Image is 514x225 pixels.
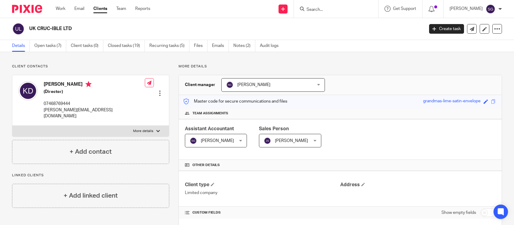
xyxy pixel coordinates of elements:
[441,210,476,216] label: Show empty fields
[44,107,145,119] p: [PERSON_NAME][EMAIL_ADDRESS][DOMAIN_NAME]
[12,64,169,69] p: Client contacts
[149,40,189,52] a: Recurring tasks (5)
[116,6,126,12] a: Team
[393,7,416,11] span: Get Support
[306,7,360,13] input: Search
[340,182,496,188] h4: Address
[12,23,25,35] img: svg%3E
[212,40,229,52] a: Emails
[34,40,66,52] a: Open tasks (7)
[108,40,145,52] a: Closed tasks (19)
[70,147,112,156] h4: + Add contact
[275,139,308,143] span: [PERSON_NAME]
[64,191,118,200] h4: + Add linked client
[429,24,464,34] a: Create task
[194,40,207,52] a: Files
[192,111,228,116] span: Team assignments
[185,190,340,196] p: Limited company
[12,5,42,13] img: Pixie
[260,40,283,52] a: Audit logs
[259,126,289,131] span: Sales Person
[44,81,145,89] h4: [PERSON_NAME]
[29,26,342,32] h2: UK CRUC-IBLE LTD
[190,137,197,144] img: svg%3E
[56,6,65,12] a: Work
[201,139,234,143] span: [PERSON_NAME]
[237,83,270,87] span: [PERSON_NAME]
[44,89,145,95] h5: (Director)
[192,163,220,168] span: Other details
[185,182,340,188] h4: Client type
[185,210,340,215] h4: CUSTOM FIELDS
[133,129,153,134] p: More details
[93,6,107,12] a: Clients
[264,137,271,144] img: svg%3E
[233,40,255,52] a: Notes (2)
[486,4,495,14] img: svg%3E
[18,81,38,100] img: svg%3E
[226,81,233,88] img: svg%3E
[74,6,84,12] a: Email
[12,40,30,52] a: Details
[44,101,145,107] p: 07468769444
[135,6,150,12] a: Reports
[71,40,103,52] a: Client tasks (0)
[12,173,169,178] p: Linked clients
[179,64,502,69] p: More details
[86,81,92,87] i: Primary
[423,98,481,105] div: grandmas-lime-satin-envelope
[185,126,234,131] span: Assistant Accountant
[185,82,215,88] h3: Client manager
[450,6,483,12] p: [PERSON_NAME]
[183,98,287,104] p: Master code for secure communications and files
